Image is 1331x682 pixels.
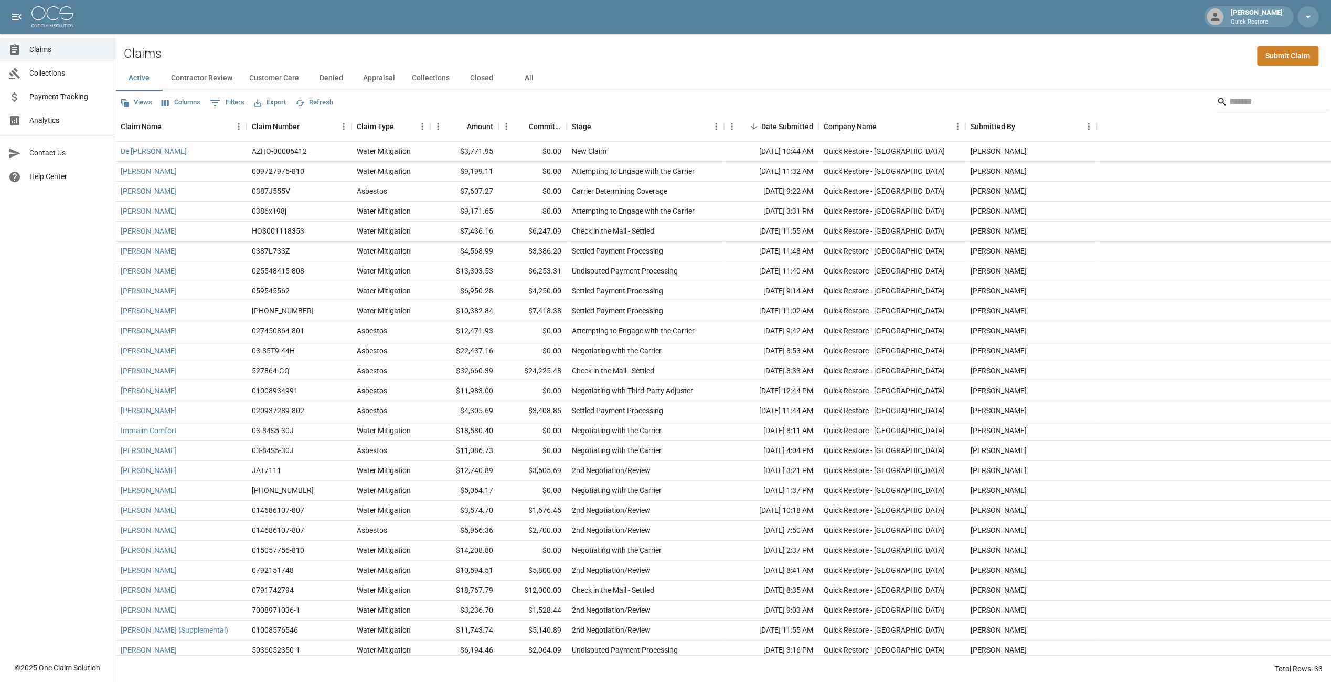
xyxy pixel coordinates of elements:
div: $6,247.09 [498,222,567,242]
div: Water Mitigation [357,605,411,615]
div: Water Mitigation [357,246,411,256]
div: Quick Restore - Tucson [824,345,945,356]
div: Undisputed Payment Processing [572,266,678,276]
div: 7008971036-1 [252,605,300,615]
button: Show filters [207,95,247,111]
button: Menu [950,119,965,134]
div: Check in the Mail - Settled [572,226,654,236]
div: $3,408.85 [498,401,567,421]
div: 2nd Negotiation/Review [572,605,651,615]
div: [DATE] 7:50 AM [724,521,818,541]
div: Search [1217,93,1329,112]
div: $7,607.27 [430,182,498,202]
div: Claim Type [357,112,394,141]
div: $2,700.00 [498,521,567,541]
a: [PERSON_NAME] [121,505,177,516]
button: Active [115,66,163,91]
button: Sort [877,119,891,134]
div: Quick Restore - Tucson [824,385,945,396]
div: Water Mitigation [357,505,411,516]
button: Menu [336,119,352,134]
div: Quick Restore - Tucson [824,246,945,256]
span: Collections [29,68,107,79]
div: Andrew Damitz [971,565,1027,575]
button: Denied [307,66,355,91]
div: Water Mitigation [357,565,411,575]
div: Quick Restore - Tucson [824,625,945,635]
div: $3,574.70 [430,501,498,521]
a: [PERSON_NAME] [121,485,177,496]
div: Claim Name [121,112,162,141]
a: [PERSON_NAME] [121,226,177,236]
div: [DATE] 9:14 AM [724,281,818,301]
div: Quick Restore - Tucson [824,525,945,536]
div: 027450864-801 [252,326,304,336]
button: Sort [394,119,409,134]
div: [DATE] 11:32 AM [724,162,818,182]
button: Sort [747,119,761,134]
button: Closed [458,66,505,91]
div: Claim Type [352,112,430,141]
button: Sort [591,119,606,134]
button: Menu [708,119,724,134]
div: $1,528.44 [498,601,567,621]
div: 01008576546 [252,625,298,635]
div: Alec Melendez [971,385,1027,396]
div: 014686107-807 [252,505,304,516]
div: [DATE] 8:41 AM [724,561,818,581]
div: $22,437.16 [430,341,498,361]
button: Menu [414,119,430,134]
div: 0387L733Z [252,246,290,256]
div: $0.00 [498,381,567,401]
div: 5036052350-1 [252,645,300,655]
div: Alec Melendez [971,326,1027,336]
a: [PERSON_NAME] [121,565,177,575]
div: 527864-GQ [252,365,290,376]
div: $6,253.31 [498,261,567,281]
button: Sort [514,119,529,134]
div: Negotiating with the Carrier [572,345,662,356]
a: [PERSON_NAME] [121,545,177,555]
div: Andrew Damitz [971,465,1027,476]
div: 0791742794 [252,585,294,595]
span: Payment Tracking [29,91,107,102]
div: 300-0351571-2025 [252,485,314,496]
div: [DATE] 12:44 PM [724,381,818,401]
div: Company Name [824,112,877,141]
button: Menu [430,119,446,134]
div: Stage [572,112,591,141]
div: [DATE] 4:04 PM [724,441,818,461]
div: 2nd Negotiation/Review [572,625,651,635]
div: Quick Restore - Tucson [824,306,945,316]
div: Quick Restore - Tucson [824,585,945,595]
a: [PERSON_NAME] [121,286,177,296]
div: $4,568.99 [430,242,498,261]
div: 0387J555V [252,186,290,196]
div: $0.00 [498,162,567,182]
div: Asbestos [357,445,387,456]
div: [DATE] 3:16 PM [724,641,818,660]
div: Alec Melendez [971,445,1027,456]
div: Andrew Damitz [971,286,1027,296]
button: Sort [452,119,467,134]
button: Sort [1015,119,1030,134]
div: Quick Restore - Tucson [824,146,945,156]
div: Negotiating with the Carrier [572,485,662,496]
div: HO3001118353 [252,226,304,236]
div: $1,676.45 [498,501,567,521]
div: AZHO-00006412 [252,146,307,156]
div: Submitted By [965,112,1096,141]
div: 2nd Negotiation/Review [572,525,651,536]
div: [DATE] 1:37 PM [724,481,818,501]
a: [PERSON_NAME] [121,266,177,276]
div: [DATE] 11:55 AM [724,222,818,242]
div: Quick Restore - Tucson [824,605,945,615]
div: $9,199.11 [430,162,498,182]
button: Select columns [159,95,203,111]
div: $18,580.40 [430,421,498,441]
div: [DATE] 11:40 AM [724,261,818,281]
div: Quick Restore - Tucson [824,485,945,496]
img: ocs-logo-white-transparent.png [31,6,73,27]
div: $11,983.00 [430,381,498,401]
div: 2nd Negotiation/Review [572,565,651,575]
